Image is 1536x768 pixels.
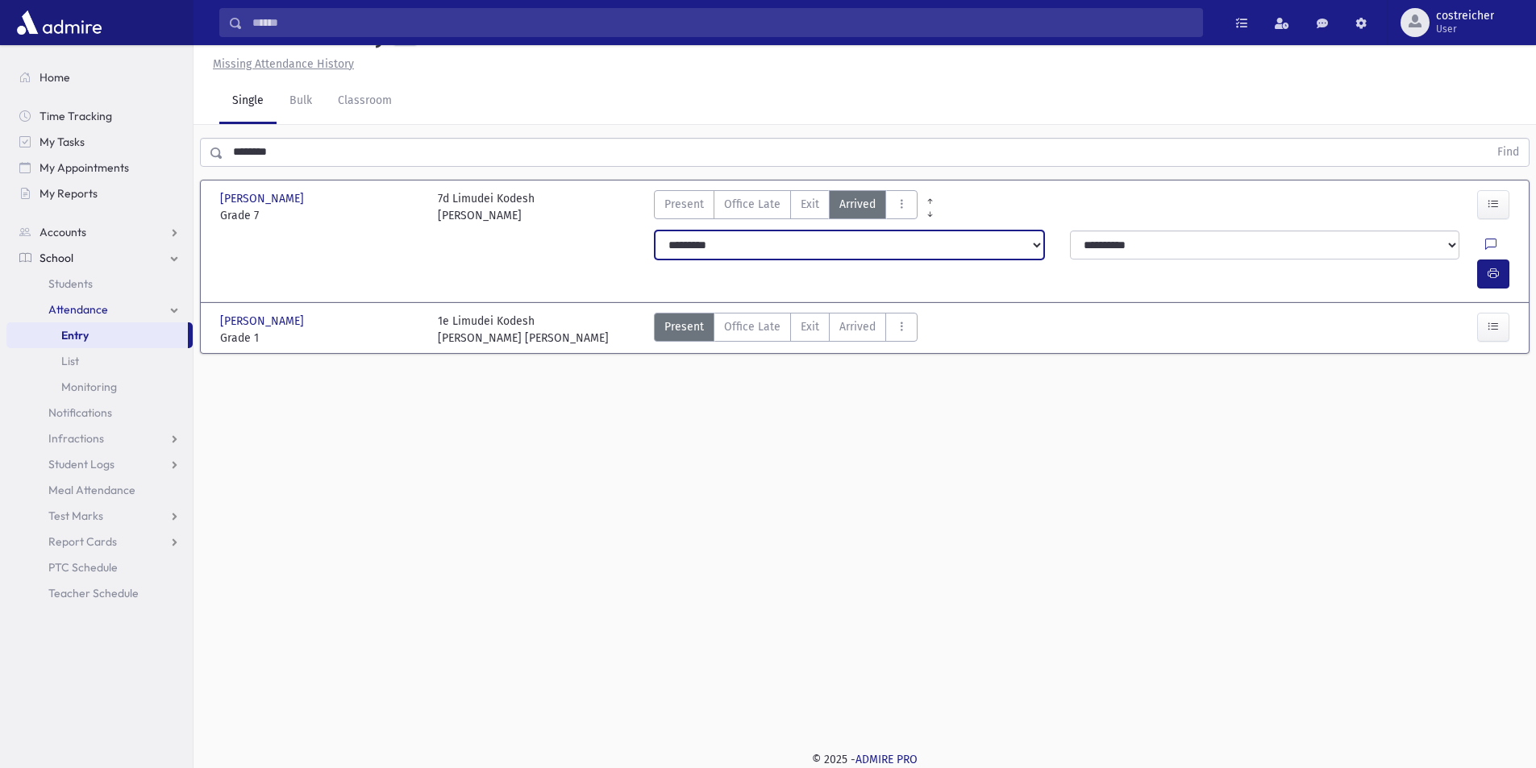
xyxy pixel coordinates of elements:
[1488,139,1529,166] button: Find
[6,400,193,426] a: Notifications
[277,79,325,124] a: Bulk
[40,70,70,85] span: Home
[6,580,193,606] a: Teacher Schedule
[6,129,193,155] a: My Tasks
[6,64,193,90] a: Home
[40,225,86,239] span: Accounts
[6,181,193,206] a: My Reports
[40,186,98,201] span: My Reports
[40,135,85,149] span: My Tasks
[6,426,193,451] a: Infractions
[6,103,193,129] a: Time Tracking
[6,322,188,348] a: Entry
[801,318,819,335] span: Exit
[664,318,704,335] span: Present
[6,451,193,477] a: Student Logs
[48,509,103,523] span: Test Marks
[6,554,193,580] a: PTC Schedule
[654,313,918,347] div: AttTypes
[6,219,193,245] a: Accounts
[206,57,354,71] a: Missing Attendance History
[6,374,193,400] a: Monitoring
[664,196,704,213] span: Present
[61,380,117,394] span: Monitoring
[219,751,1510,768] div: © 2025 -
[61,354,79,368] span: List
[61,328,89,342] span: Entry
[6,503,193,529] a: Test Marks
[219,79,277,124] a: Single
[243,8,1202,37] input: Search
[6,348,193,374] a: List
[48,405,112,420] span: Notifications
[13,6,106,39] img: AdmirePro
[48,586,139,600] span: Teacher Schedule
[48,302,108,317] span: Attendance
[40,251,73,265] span: School
[213,57,354,71] u: Missing Attendance History
[48,534,117,549] span: Report Cards
[220,190,307,207] span: [PERSON_NAME]
[6,297,193,322] a: Attendance
[801,196,819,213] span: Exit
[6,245,193,271] a: School
[220,207,422,224] span: Grade 7
[40,160,129,175] span: My Appointments
[1436,23,1494,35] span: User
[48,276,93,291] span: Students
[40,109,112,123] span: Time Tracking
[724,196,780,213] span: Office Late
[325,79,405,124] a: Classroom
[6,271,193,297] a: Students
[724,318,780,335] span: Office Late
[1436,10,1494,23] span: costreicher
[220,330,422,347] span: Grade 1
[220,313,307,330] span: [PERSON_NAME]
[6,529,193,554] a: Report Cards
[438,190,535,224] div: 7d Limudei Kodesh [PERSON_NAME]
[48,457,114,471] span: Student Logs
[654,190,918,224] div: AttTypes
[839,318,876,335] span: Arrived
[839,196,876,213] span: Arrived
[48,431,104,446] span: Infractions
[48,560,118,575] span: PTC Schedule
[6,477,193,503] a: Meal Attendance
[6,155,193,181] a: My Appointments
[48,483,135,497] span: Meal Attendance
[438,313,609,347] div: 1e Limudei Kodesh [PERSON_NAME] [PERSON_NAME]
